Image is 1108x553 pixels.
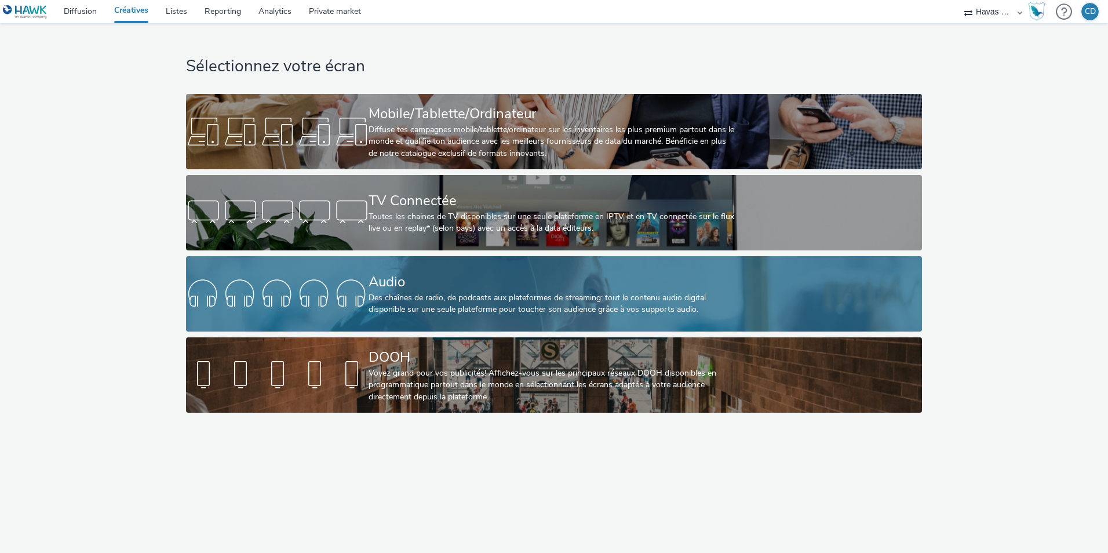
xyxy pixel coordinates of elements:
[369,272,734,292] div: Audio
[3,5,48,19] img: undefined Logo
[1085,3,1096,20] div: CD
[1028,2,1045,21] img: Hawk Academy
[1028,2,1050,21] a: Hawk Academy
[369,368,734,403] div: Voyez grand pour vos publicités! Affichez-vous sur les principaux réseaux DOOH disponibles en pro...
[186,337,922,413] a: DOOHVoyez grand pour vos publicités! Affichez-vous sur les principaux réseaux DOOH disponibles en...
[186,256,922,332] a: AudioDes chaînes de radio, de podcasts aux plateformes de streaming: tout le contenu audio digita...
[369,191,734,211] div: TV Connectée
[369,347,734,368] div: DOOH
[369,292,734,316] div: Des chaînes de radio, de podcasts aux plateformes de streaming: tout le contenu audio digital dis...
[186,56,922,78] h1: Sélectionnez votre écran
[186,175,922,250] a: TV ConnectéeToutes les chaines de TV disponibles sur une seule plateforme en IPTV et en TV connec...
[369,124,734,159] div: Diffuse tes campagnes mobile/tablette/ordinateur sur les inventaires les plus premium partout dan...
[369,104,734,124] div: Mobile/Tablette/Ordinateur
[186,94,922,169] a: Mobile/Tablette/OrdinateurDiffuse tes campagnes mobile/tablette/ordinateur sur les inventaires le...
[369,211,734,235] div: Toutes les chaines de TV disponibles sur une seule plateforme en IPTV et en TV connectée sur le f...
